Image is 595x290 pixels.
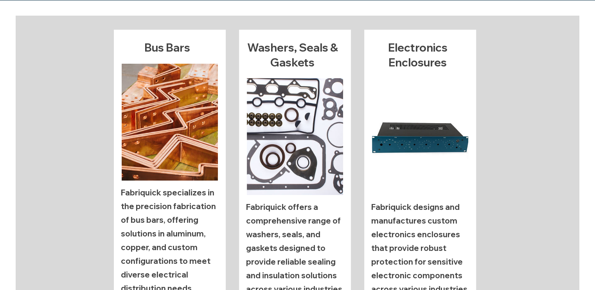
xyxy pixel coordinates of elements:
span: Electronics Enclosures [388,41,448,69]
span: Washers, Seals & Gaskets [247,41,338,69]
img: Bus Bars [122,64,218,181]
img: Electronics Enclosures [372,78,468,195]
img: Washers, Seals & Gaskets [247,78,343,195]
span: Bus Bars [144,41,190,54]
